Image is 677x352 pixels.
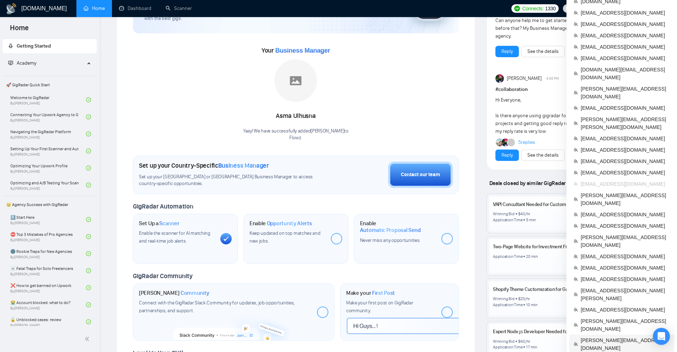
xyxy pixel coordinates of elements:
h1: Enable [249,220,312,227]
a: ☠️ Fatal Traps for Solo FreelancersBy[PERSON_NAME] [10,263,86,278]
div: /hr [525,211,530,217]
span: team [574,239,578,243]
span: [EMAIL_ADDRESS][DOMAIN_NAME] [581,9,670,17]
div: 40 [520,339,525,344]
span: team [574,308,578,312]
span: [EMAIL_ADDRESS][DOMAIN_NAME] [581,253,670,260]
span: [PERSON_NAME] [507,75,542,82]
img: logo [6,3,17,15]
span: [EMAIL_ADDRESS][DOMAIN_NAME] [581,135,670,142]
span: check-circle [86,217,91,222]
h1: Set Up a [139,220,179,227]
span: Keep updated on top matches and new jobs. [249,230,321,244]
span: team [574,277,578,281]
button: Contact our team [388,162,453,188]
span: Never miss any opportunities. [360,237,420,243]
a: 5replies [518,139,535,146]
span: check-circle [86,97,91,102]
span: check-circle [86,234,91,239]
div: Open Intercom Messenger [653,328,670,345]
h1: # collaboration [495,86,651,93]
span: check-circle [86,183,91,188]
img: Joaquin Arcardini [496,139,504,146]
span: Getting Started [17,43,51,49]
span: double-left [85,335,92,342]
span: 🚀 GigRadar Quick Start [3,78,96,92]
div: 5 min [526,217,536,223]
a: ❌ How to get banned on UpworkBy[PERSON_NAME] [10,280,86,296]
span: check-circle [86,319,91,324]
span: [PERSON_NAME][EMAIL_ADDRESS][DOMAIN_NAME] [581,336,670,352]
span: [EMAIL_ADDRESS][DOMAIN_NAME] [581,306,670,314]
span: Community [181,289,209,297]
div: 20 min [526,254,538,259]
a: searchScanner [166,5,192,11]
span: team [574,33,578,38]
span: First Post [372,289,395,297]
span: team [574,56,578,60]
div: Just signed up [DATE], my onboarding call is not till [DATE]. Can anyone help me to get started t... [495,9,620,40]
h1: Make your [346,289,395,297]
span: [PERSON_NAME][EMAIL_ADDRESS][DOMAIN_NAME] [581,191,670,207]
span: [EMAIL_ADDRESS][DOMAIN_NAME] [581,157,670,165]
span: team [574,91,578,95]
span: team [574,148,578,152]
span: 👑 Agency Success with GigRadar [3,197,96,212]
a: ⛔ Top 3 Mistakes of Pro AgenciesBy[PERSON_NAME] [10,229,86,244]
span: team [574,212,578,217]
span: team [574,121,578,125]
span: Academy [17,60,36,66]
span: 4:40 PM [546,75,559,82]
span: Your [262,47,330,54]
a: 🔓 Unblocked cases: reviewBy[PERSON_NAME] [10,314,86,330]
span: team [574,342,578,346]
span: check-circle [86,268,91,273]
a: Reply [501,48,513,55]
div: Contact our team [401,171,440,179]
span: team [574,159,578,163]
img: placeholder.png [274,59,317,102]
div: Application Time [493,302,522,308]
span: [EMAIL_ADDRESS][DOMAIN_NAME] [581,54,670,62]
a: Welcome to GigRadarBy[PERSON_NAME] [10,92,86,108]
span: GigRadar Automation [133,202,193,210]
div: Winning Bid [493,211,514,217]
img: slackcommunity-bg.png [173,312,294,340]
div: $ [518,296,521,302]
span: [PERSON_NAME][EMAIL_ADDRESS][PERSON_NAME][DOMAIN_NAME] [581,115,670,131]
span: check-circle [86,166,91,170]
a: Expert Node.js Developer Needed for Web App Feature Enhancement [493,329,634,335]
a: Navigating the GigRadar PlatformBy[PERSON_NAME] [10,126,86,142]
span: team [574,11,578,15]
span: check-circle [86,302,91,307]
span: Opportunity Alerts [267,220,312,227]
div: 25 [520,296,525,302]
span: [EMAIL_ADDRESS][DOMAIN_NAME] [581,146,670,154]
span: Enable the scanner for AI matching and real-time job alerts. [139,230,210,244]
a: See the details [527,151,559,159]
img: Attinder Singh [495,74,504,83]
button: See the details [521,150,565,161]
div: Application Time [493,217,522,223]
span: [EMAIL_ADDRESS][DOMAIN_NAME] [581,43,670,51]
h1: Set up your Country-Specific [139,162,269,169]
span: team [574,22,578,26]
a: Optimizing and A/B Testing Your Scanner for Better ResultsBy[PERSON_NAME] [10,177,86,193]
span: team [574,323,578,327]
span: team [574,170,578,175]
span: [EMAIL_ADDRESS][DOMAIN_NAME] [581,169,670,177]
span: Academy [8,60,36,66]
li: Getting Started [2,39,97,53]
span: [EMAIL_ADDRESS][DOMAIN_NAME] [581,222,670,230]
div: 10 min [526,302,538,308]
span: team [574,292,578,297]
span: GigRadar Community [133,272,193,280]
span: check-circle [86,285,91,290]
span: [EMAIL_ADDRESS][DOMAIN_NAME] [581,211,670,218]
span: check-circle [86,148,91,153]
span: Connect with the GigRadar Slack Community for updates, job opportunities, partnerships, and support. [139,300,295,314]
button: See the details [521,46,565,57]
span: [EMAIL_ADDRESS][DOMAIN_NAME][PERSON_NAME] [581,287,670,302]
div: 17 min [526,344,537,350]
span: Automatic Proposal Send [360,227,421,234]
